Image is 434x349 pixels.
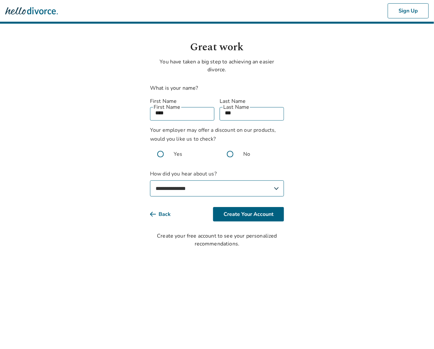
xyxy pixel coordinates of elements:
[150,180,284,197] select: How did you hear about us?
[401,317,434,349] iframe: Chat Widget
[150,127,276,143] span: Your employer may offer a discount on our products, would you like us to check?
[150,170,284,197] label: How did you hear about us?
[174,150,182,158] span: Yes
[243,150,250,158] span: No
[5,4,58,17] img: Hello Divorce Logo
[213,207,284,221] button: Create Your Account
[220,97,284,105] label: Last Name
[150,84,198,92] label: What is your name?
[150,207,181,221] button: Back
[388,3,429,18] button: Sign Up
[150,97,214,105] label: First Name
[150,39,284,55] h1: Great work
[150,58,284,74] p: You have taken a big step to achieving an easier divorce.
[150,232,284,248] div: Create your free account to see your personalized recommendations.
